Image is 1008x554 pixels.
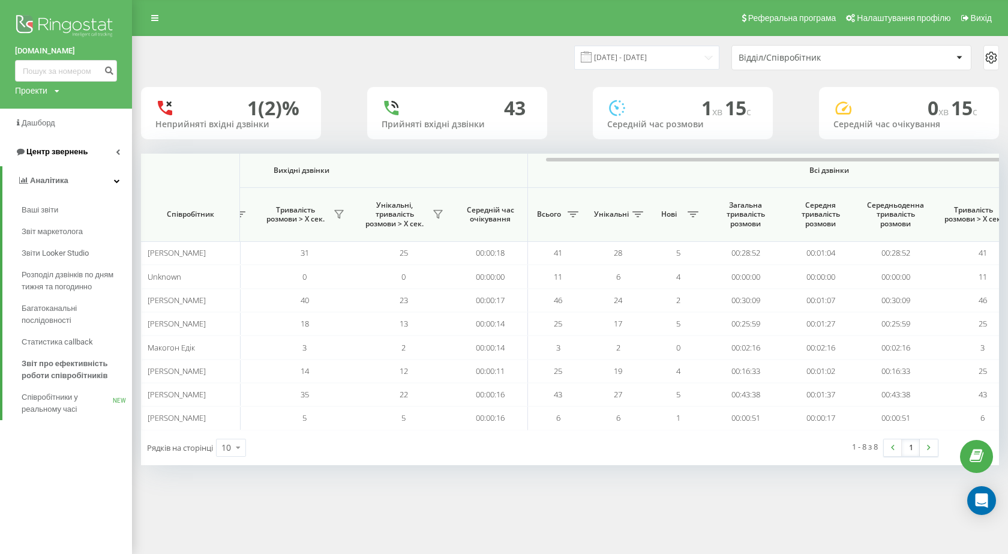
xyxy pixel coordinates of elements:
[382,119,533,130] div: Прийняті вхідні дзвінки
[15,60,117,82] input: Пошук за номером
[928,95,951,121] span: 0
[979,389,987,400] span: 43
[783,406,858,430] td: 00:00:17
[857,13,950,23] span: Налаштування профілю
[708,406,783,430] td: 00:00:51
[951,95,977,121] span: 15
[858,360,933,383] td: 00:16:33
[148,271,181,282] span: Unknown
[22,303,126,327] span: Багатоканальні послідовності
[594,209,629,219] span: Унікальні
[979,318,987,329] span: 25
[22,204,58,216] span: Ваші звіти
[103,166,500,175] span: Вихідні дзвінки
[616,342,620,353] span: 2
[148,318,206,329] span: [PERSON_NAME]
[453,312,528,336] td: 00:00:14
[504,97,526,119] div: 43
[708,312,783,336] td: 00:25:59
[783,383,858,406] td: 00:01:37
[858,406,933,430] td: 00:00:51
[148,412,206,423] span: [PERSON_NAME]
[22,242,132,264] a: Звіти Looker Studio
[971,13,992,23] span: Вихід
[148,366,206,376] span: [PERSON_NAME]
[852,441,878,453] div: 1 - 8 з 8
[400,366,408,376] span: 12
[148,295,206,306] span: [PERSON_NAME]
[792,200,849,229] span: Середня тривалість розмови
[554,247,562,258] span: 41
[556,342,560,353] span: 3
[360,200,429,229] span: Унікальні, тривалість розмови > Х сек.
[554,295,562,306] span: 46
[22,264,132,298] a: Розподіл дзвінків по дням тижня та погодинно
[22,353,132,387] a: Звіт про ефективність роботи співробітників
[783,241,858,265] td: 00:01:04
[534,209,564,219] span: Всього
[301,366,309,376] span: 14
[708,383,783,406] td: 00:43:38
[554,271,562,282] span: 11
[979,271,987,282] span: 11
[783,360,858,383] td: 00:01:02
[676,366,680,376] span: 4
[15,12,117,42] img: Ringostat logo
[979,247,987,258] span: 41
[616,412,620,423] span: 6
[979,366,987,376] span: 25
[708,360,783,383] td: 00:16:33
[980,342,985,353] span: 3
[302,412,307,423] span: 5
[614,295,622,306] span: 24
[15,45,117,57] a: [DOMAIN_NAME]
[148,247,206,258] span: [PERSON_NAME]
[453,360,528,383] td: 00:00:11
[22,336,93,348] span: Статистика callback
[746,105,751,118] span: c
[748,13,836,23] span: Реферальна програма
[725,95,751,121] span: 15
[22,199,132,221] a: Ваші звіти
[148,342,195,353] span: Макогон Едік
[453,241,528,265] td: 00:00:18
[221,442,231,454] div: 10
[858,241,933,265] td: 00:28:52
[302,271,307,282] span: 0
[676,318,680,329] span: 5
[22,226,83,238] span: Звіт маркетолога
[554,318,562,329] span: 25
[301,389,309,400] span: 35
[554,389,562,400] span: 43
[833,119,985,130] div: Середній час очікування
[22,331,132,353] a: Статистика callback
[400,318,408,329] span: 13
[739,53,882,63] div: Відділ/Співробітник
[676,295,680,306] span: 2
[302,342,307,353] span: 3
[708,265,783,288] td: 00:00:00
[938,105,951,118] span: хв
[654,209,684,219] span: Нові
[151,209,229,219] span: Співробітник
[26,147,88,156] span: Центр звернень
[614,247,622,258] span: 28
[400,389,408,400] span: 22
[453,265,528,288] td: 00:00:00
[708,289,783,312] td: 00:30:09
[973,105,977,118] span: c
[301,247,309,258] span: 31
[15,85,47,97] div: Проекти
[400,295,408,306] span: 23
[148,389,206,400] span: [PERSON_NAME]
[22,269,126,293] span: Розподіл дзвінків по дням тижня та погодинно
[30,176,68,185] span: Аналiтика
[22,118,55,127] span: Дашборд
[980,412,985,423] span: 6
[614,389,622,400] span: 27
[22,298,132,331] a: Багатоканальні послідовності
[22,391,113,415] span: Співробітники у реальному часі
[676,412,680,423] span: 1
[783,289,858,312] td: 00:01:07
[902,439,920,456] a: 1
